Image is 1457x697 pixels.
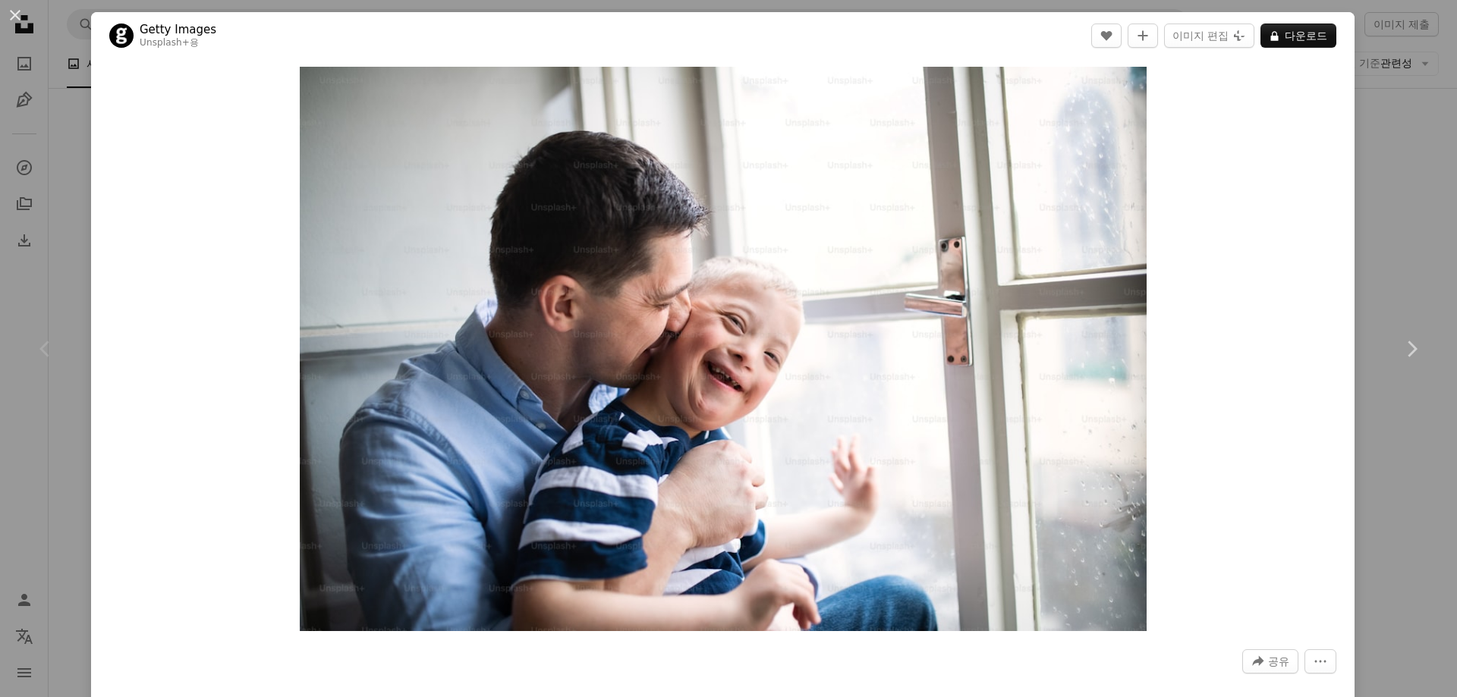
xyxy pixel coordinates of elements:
[140,22,216,37] a: Getty Images
[1128,24,1158,48] button: 컬렉션에 추가
[140,37,190,48] a: Unsplash+
[1260,24,1336,48] button: 다운로드
[1366,276,1457,422] a: 다음
[1164,24,1254,48] button: 이미지 편집
[1242,649,1298,673] button: 이 이미지 공유
[109,24,134,48] img: Getty Images의 프로필로 이동
[300,67,1147,631] button: 이 이미지 확대
[140,37,216,49] div: 용
[1304,649,1336,673] button: 더 많은 작업
[300,67,1147,631] img: 행복한 다운 증후군 아들을 가진 성숙한 아버지는 집에서 실내에서 뺨에 키스합니다.
[1268,650,1289,673] span: 공유
[1091,24,1122,48] button: 좋아요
